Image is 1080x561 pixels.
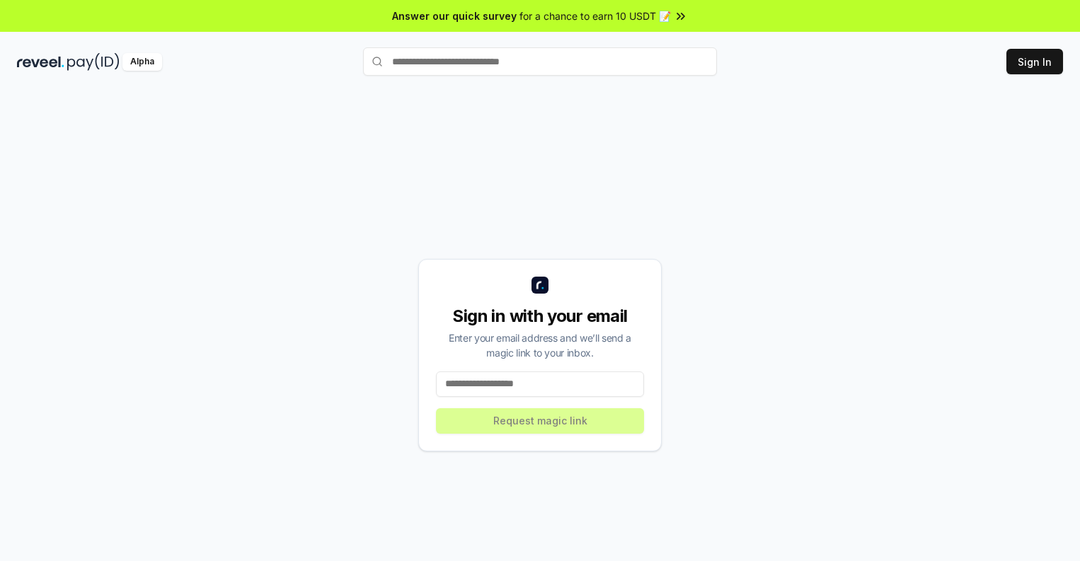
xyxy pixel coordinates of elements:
[1006,49,1063,74] button: Sign In
[392,8,517,23] span: Answer our quick survey
[17,53,64,71] img: reveel_dark
[519,8,671,23] span: for a chance to earn 10 USDT 📝
[67,53,120,71] img: pay_id
[532,277,548,294] img: logo_small
[122,53,162,71] div: Alpha
[436,305,644,328] div: Sign in with your email
[436,330,644,360] div: Enter your email address and we’ll send a magic link to your inbox.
